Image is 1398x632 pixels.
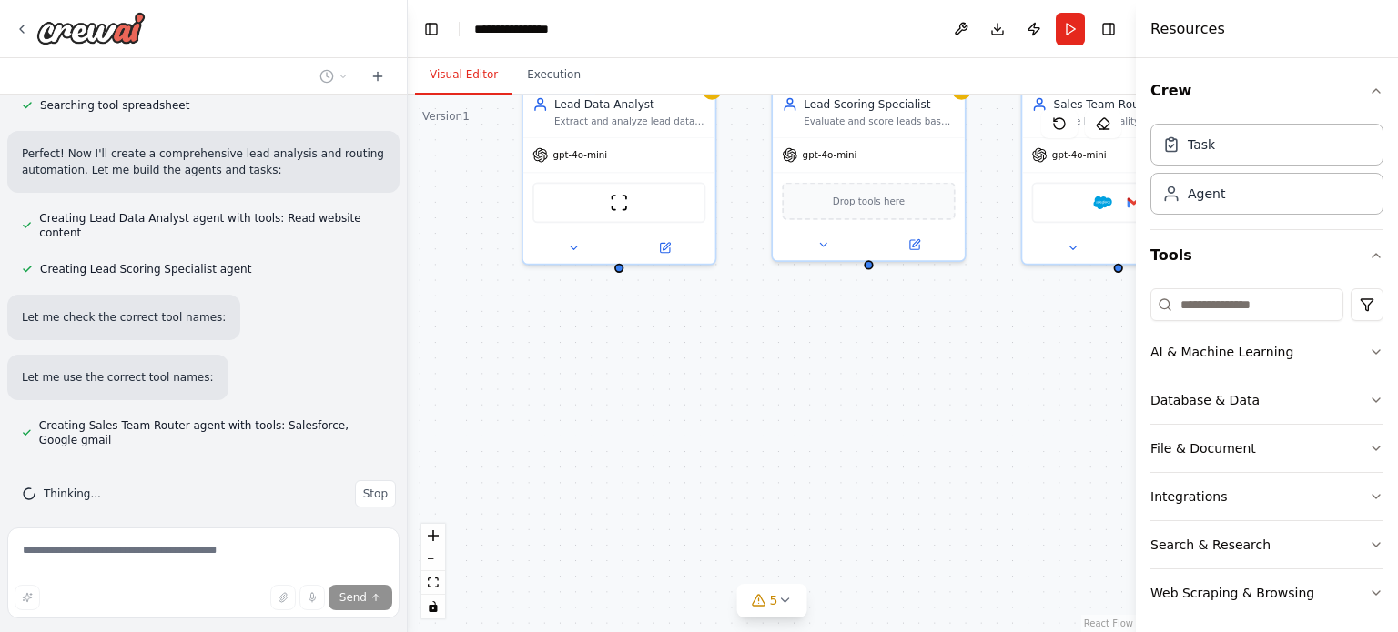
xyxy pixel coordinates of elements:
[1150,65,1383,116] button: Crew
[363,487,388,501] span: Stop
[474,20,565,38] nav: breadcrumb
[40,262,251,276] span: Creating Lead Scoring Specialist agent
[1150,425,1383,472] button: File & Document
[421,595,445,618] button: toggle interactivity
[329,585,392,610] button: Send
[421,571,445,595] button: fit view
[415,56,512,95] button: Visual Editor
[554,115,705,128] div: Extract and analyze lead data from {lead_source} to identify key lead attributes including compan...
[1150,328,1383,376] button: AI & Machine Learning
[299,585,325,610] button: Click to speak your automation idea
[1150,569,1383,617] button: Web Scraping & Browsing
[419,16,444,42] button: Hide left sidebar
[339,590,367,605] span: Send
[771,85,966,262] div: Lead Scoring SpecialistEvaluate and score leads based on company size, industry fit with {target_...
[512,56,595,95] button: Execution
[770,591,778,609] span: 5
[1150,536,1271,554] div: Search & Research
[44,487,101,501] span: Thinking...
[803,149,857,162] span: gpt-4o-mini
[1150,391,1260,409] div: Database & Data
[312,65,356,87] button: Switch to previous chat
[355,480,396,507] button: Stop
[1150,487,1227,506] div: Integrations
[39,211,385,240] span: Creating Lead Data Analyst agent with tools: Read website content
[15,585,40,610] button: Improve this prompt
[1052,149,1107,162] span: gpt-4o-mini
[363,65,392,87] button: Start a new chat
[1021,85,1216,265] div: Sales Team RouterRoute high-quality leads (score 60+) to the appropriate sales team members based...
[421,524,445,547] button: zoom in
[36,12,146,45] img: Logo
[833,194,905,209] span: Drop tools here
[1119,238,1208,257] button: Open in side panel
[1150,473,1383,520] button: Integrations
[22,309,226,326] p: Let me check the correct tool names:
[1084,618,1133,628] a: React Flow attribution
[554,96,705,112] div: Lead Data Analyst
[1150,376,1383,424] button: Database & Data
[804,96,955,112] div: Lead Scoring Specialist
[621,238,709,257] button: Open in side panel
[1150,116,1383,229] div: Crew
[1150,18,1225,40] h4: Resources
[522,85,716,265] div: Lead Data AnalystExtract and analyze lead data from {lead_source} to identify key lead attributes...
[40,98,189,113] span: Searching tool spreadsheet
[22,145,385,178] p: Perfect! Now I'll create a comprehensive lead analysis and routing automation. Let me build the a...
[1093,194,1112,213] img: Salesforce
[270,585,296,610] button: Upload files
[421,524,445,618] div: React Flow controls
[870,236,958,255] button: Open in side panel
[804,115,955,128] div: Evaluate and score leads based on company size, industry fit with {target_industries}, and engage...
[1150,521,1383,568] button: Search & Research
[1096,16,1121,42] button: Hide right sidebar
[1125,194,1144,213] img: Google gmail
[1150,343,1293,361] div: AI & Machine Learning
[421,547,445,571] button: zoom out
[552,149,607,162] span: gpt-4o-mini
[39,418,385,447] span: Creating Sales Team Router agent with tools: Salesforce, Google gmail
[22,369,214,386] p: Let me use the correct tool names:
[1150,584,1314,602] div: Web Scraping & Browsing
[737,584,807,617] button: 5
[1054,96,1205,112] div: Sales Team Router
[1188,135,1215,154] div: Task
[422,109,470,124] div: Version 1
[610,194,629,213] img: ScrapeWebsiteTool
[1150,439,1256,457] div: File & Document
[1188,185,1225,203] div: Agent
[1150,230,1383,281] button: Tools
